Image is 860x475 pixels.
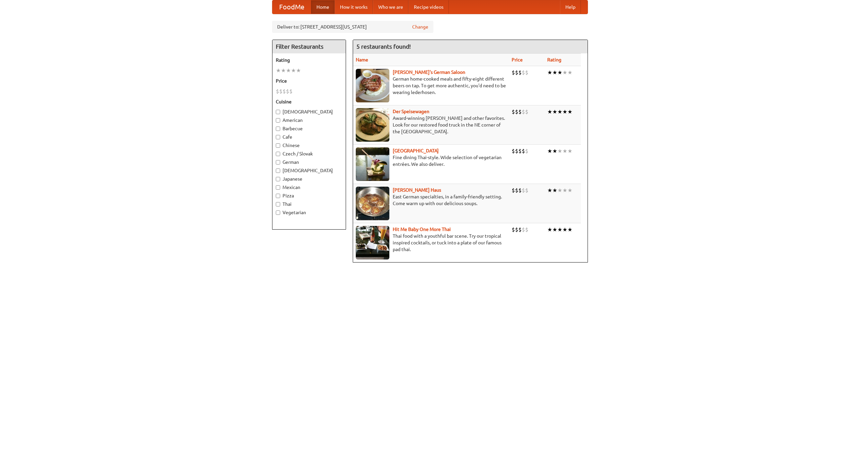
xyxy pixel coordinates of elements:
label: American [276,117,342,124]
a: Price [512,57,523,62]
li: $ [286,88,289,95]
input: Thai [276,202,280,206]
li: $ [522,69,525,76]
h5: Cuisine [276,98,342,105]
li: ★ [296,67,301,74]
label: Japanese [276,176,342,182]
li: ★ [276,67,281,74]
li: $ [512,226,515,233]
li: $ [515,226,518,233]
a: [GEOGRAPHIC_DATA] [393,148,439,153]
li: ★ [547,69,552,76]
li: ★ [557,226,562,233]
input: Czech / Slovak [276,152,280,156]
a: Name [356,57,368,62]
li: $ [289,88,293,95]
li: ★ [557,69,562,76]
li: $ [525,108,528,115]
input: [DEMOGRAPHIC_DATA] [276,110,280,114]
a: FoodMe [272,0,311,14]
li: $ [276,88,279,95]
img: babythai.jpg [356,226,389,259]
input: American [276,118,280,123]
input: Mexican [276,185,280,190]
p: German home-cooked meals and fifty-eight different beers on tap. To get more authentic, you'd nee... [356,76,506,96]
input: [DEMOGRAPHIC_DATA] [276,169,280,173]
li: ★ [562,108,567,115]
input: Barbecue [276,127,280,131]
label: Barbecue [276,125,342,132]
img: esthers.jpg [356,69,389,102]
li: $ [283,88,286,95]
li: $ [512,108,515,115]
b: Hit Me Baby One More Thai [393,227,451,232]
input: German [276,160,280,164]
label: [DEMOGRAPHIC_DATA] [276,108,342,115]
li: ★ [557,108,562,115]
li: ★ [547,187,552,194]
li: ★ [567,187,572,194]
li: $ [515,147,518,155]
li: $ [518,147,522,155]
label: Vegetarian [276,209,342,216]
input: Cafe [276,135,280,139]
li: $ [279,88,283,95]
li: $ [515,108,518,115]
p: Award-winning [PERSON_NAME] and other favorites. Look for our restored food truck in the NE corne... [356,115,506,135]
h5: Rating [276,57,342,63]
li: ★ [547,147,552,155]
li: ★ [562,69,567,76]
li: ★ [291,67,296,74]
label: Thai [276,201,342,207]
img: kohlhaus.jpg [356,187,389,220]
li: $ [515,69,518,76]
input: Chinese [276,143,280,148]
label: [DEMOGRAPHIC_DATA] [276,167,342,174]
a: [PERSON_NAME]'s German Saloon [393,69,465,75]
label: Mexican [276,184,342,191]
li: ★ [562,147,567,155]
a: Der Speisewagen [393,109,429,114]
li: $ [515,187,518,194]
li: $ [512,147,515,155]
li: ★ [286,67,291,74]
li: $ [518,108,522,115]
label: Pizza [276,192,342,199]
li: ★ [552,226,557,233]
li: ★ [547,226,552,233]
a: Rating [547,57,561,62]
li: ★ [552,108,557,115]
p: East German specialties, in a family-friendly setting. Come warm up with our delicious soups. [356,193,506,207]
input: Pizza [276,194,280,198]
li: $ [518,187,522,194]
li: $ [525,147,528,155]
p: Fine dining Thai-style. Wide selection of vegetarian entrées. We also deliver. [356,154,506,168]
div: Deliver to: [STREET_ADDRESS][US_STATE] [272,21,433,33]
li: ★ [552,187,557,194]
img: satay.jpg [356,147,389,181]
a: How it works [335,0,373,14]
a: Help [560,0,581,14]
h5: Price [276,78,342,84]
li: $ [512,187,515,194]
img: speisewagen.jpg [356,108,389,142]
li: ★ [562,226,567,233]
a: [PERSON_NAME] Haus [393,187,441,193]
li: ★ [547,108,552,115]
li: $ [522,226,525,233]
a: Home [311,0,335,14]
li: $ [518,226,522,233]
li: ★ [567,147,572,155]
li: ★ [562,187,567,194]
li: ★ [567,69,572,76]
li: ★ [552,69,557,76]
li: ★ [281,67,286,74]
li: $ [522,147,525,155]
li: $ [525,226,528,233]
li: $ [525,187,528,194]
li: $ [522,187,525,194]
